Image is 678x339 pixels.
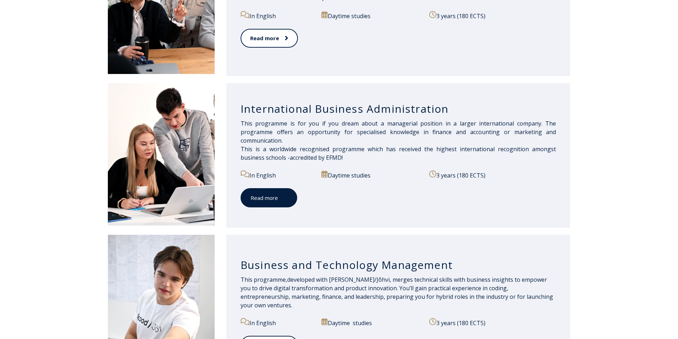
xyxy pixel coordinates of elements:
[241,275,556,309] p: developed with [PERSON_NAME]/Jõhvi, merges technical skills with business insights to empower you...
[241,170,314,180] p: In English
[429,11,556,20] p: 3 years (180 ECTS)
[241,188,297,208] a: Read more
[241,276,287,284] span: This programme,
[241,11,314,20] p: In English
[241,258,556,272] h3: Business and Technology Management
[321,318,421,327] p: Daytime studies
[321,170,421,180] p: Daytime studies
[290,154,342,161] a: accredited by EFMD
[321,11,421,20] p: Daytime studies
[429,170,556,180] p: 3 years (180 ECTS)
[241,318,314,327] p: In English
[241,102,556,116] h3: International Business Administration
[241,29,298,48] a: Read more
[108,83,215,226] img: International Business Administration
[241,120,556,161] span: This programme is for you if you dream about a managerial position in a larger international comp...
[429,318,556,327] p: 3 years (180 ECTS)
